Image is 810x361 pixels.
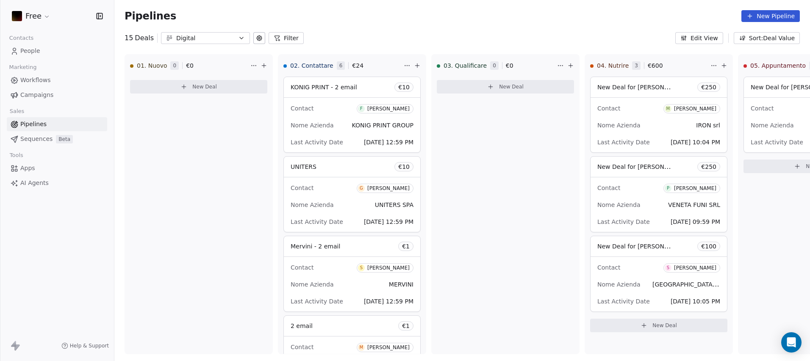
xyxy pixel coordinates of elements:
[25,11,42,22] span: Free
[674,265,716,271] div: [PERSON_NAME]
[137,61,167,70] span: 01. Nuovo
[648,61,663,70] span: € 600
[291,243,340,250] span: Mervini - 2 email
[490,61,499,70] span: 0
[20,179,49,187] span: AI Agents
[7,176,107,190] a: AI Agents
[125,33,154,43] div: 15
[6,61,40,74] span: Marketing
[671,218,720,225] span: [DATE] 09:59 PM
[402,242,410,251] span: € 1
[597,163,687,171] span: New Deal for [PERSON_NAME]
[364,218,413,225] span: [DATE] 12:59 PM
[597,298,650,305] span: Last Activity Date
[352,61,363,70] span: € 24
[360,185,363,192] div: G
[170,61,179,70] span: 0
[597,264,620,271] span: Contact
[506,61,513,70] span: € 0
[671,298,720,305] span: [DATE] 10:05 PM
[734,32,800,44] button: Sort: Deal Value
[781,332,802,353] div: Open Intercom Messenger
[701,163,716,171] span: € 250
[364,298,413,305] span: [DATE] 12:59 PM
[652,280,779,288] span: [GEOGRAPHIC_DATA][DOMAIN_NAME]. SRL
[674,185,716,191] div: [PERSON_NAME]
[269,32,304,44] button: Filter
[20,164,35,173] span: Apps
[632,61,641,70] span: 3
[176,34,235,43] div: Digital
[20,135,53,143] span: Sequences
[701,83,716,91] span: € 250
[590,319,727,332] button: New Deal
[652,322,677,329] span: New Deal
[597,139,650,146] span: Last Activity Date
[283,55,402,77] div: 02. Contattare6€24
[7,44,107,58] a: People
[751,139,803,146] span: Last Activity Date
[125,10,176,22] span: Pipelines
[668,201,720,208] span: VENETA FUNI SRL
[367,344,410,350] div: [PERSON_NAME]
[291,105,313,112] span: Contact
[597,105,620,112] span: Contact
[398,83,410,91] span: € 10
[291,298,343,305] span: Last Activity Date
[291,139,343,146] span: Last Activity Date
[20,47,40,55] span: People
[20,76,51,85] span: Workflows
[597,201,641,208] span: Nome Azienda
[283,156,421,232] div: UNITERS€10ContactG[PERSON_NAME]Nome AziendaUNITERS SPALast Activity Date[DATE] 12:59 PM
[291,281,334,288] span: Nome Azienda
[360,265,363,271] div: S
[291,185,313,191] span: Contact
[12,11,22,21] img: gradiend-bg-dark_compress.jpg
[590,55,709,77] div: 04. Nutrire3€600
[56,135,73,143] span: Beta
[437,55,555,77] div: 03. Qualificare0€0
[135,33,154,43] span: Deals
[437,80,574,94] button: New Deal
[364,139,413,146] span: [DATE] 12:59 PM
[667,185,669,192] div: P
[597,185,620,191] span: Contact
[597,281,641,288] span: Nome Azienda
[375,201,413,208] span: UNITERS SPA
[283,236,421,312] div: Mervini - 2 email€1ContactS[PERSON_NAME]Nome AziendaMERVINILast Activity Date[DATE] 12:59 PM
[70,342,109,349] span: Help & Support
[597,122,641,129] span: Nome Azienda
[701,242,716,251] span: € 100
[7,117,107,131] a: Pipelines
[444,61,487,70] span: 03. Qualificare
[6,32,37,44] span: Contacts
[360,105,363,112] div: F
[20,120,47,129] span: Pipelines
[192,83,217,90] span: New Deal
[389,281,413,288] span: MERVINI
[597,218,650,225] span: Last Activity Date
[130,80,267,94] button: New Deal
[7,161,107,175] a: Apps
[597,242,687,250] span: New Deal for [PERSON_NAME]
[499,83,524,90] span: New Deal
[750,61,806,70] span: 05. Appuntamento
[597,61,629,70] span: 04. Nutrire
[291,163,316,170] span: UNITERS
[741,10,800,22] button: New Pipeline
[291,218,343,225] span: Last Activity Date
[290,61,333,70] span: 02. Contattare
[7,73,107,87] a: Workflows
[398,163,410,171] span: € 10
[291,344,313,350] span: Contact
[291,84,357,91] span: KONIG PRINT - 2 email
[360,344,363,351] div: M
[751,105,774,112] span: Contact
[675,32,723,44] button: Edit View
[666,105,670,112] div: M
[337,61,345,70] span: 6
[352,122,413,129] span: KONIG PRINT GROUP
[291,322,313,329] span: 2 email
[751,122,794,129] span: Nome Azienda
[61,342,109,349] a: Help & Support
